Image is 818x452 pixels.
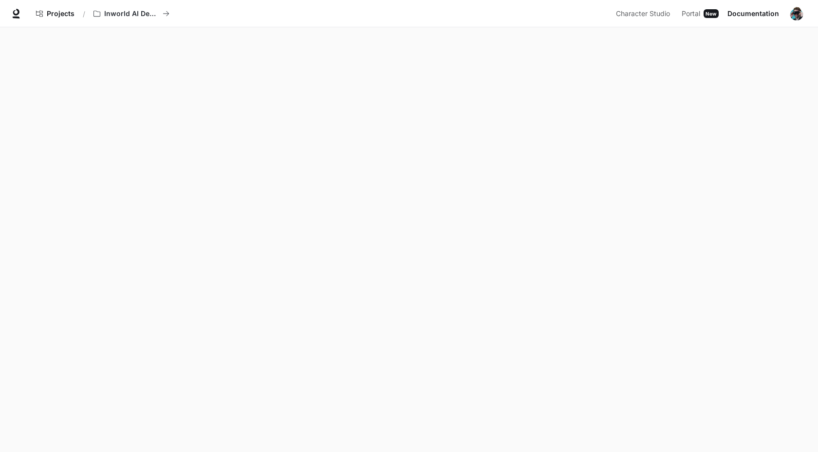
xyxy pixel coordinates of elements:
span: Character Studio [616,8,670,20]
a: Documentation [724,4,783,23]
a: Go to projects [32,4,79,23]
span: Portal [682,8,700,20]
div: / [79,9,89,19]
p: Inworld AI Demos [104,10,159,18]
button: All workspaces [89,4,174,23]
a: Character Studio [612,4,677,23]
button: User avatar [787,4,806,23]
div: New [704,9,719,18]
a: PortalNew [678,4,723,23]
span: Documentation [727,8,779,20]
span: Projects [47,10,74,18]
img: User avatar [790,7,803,20]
